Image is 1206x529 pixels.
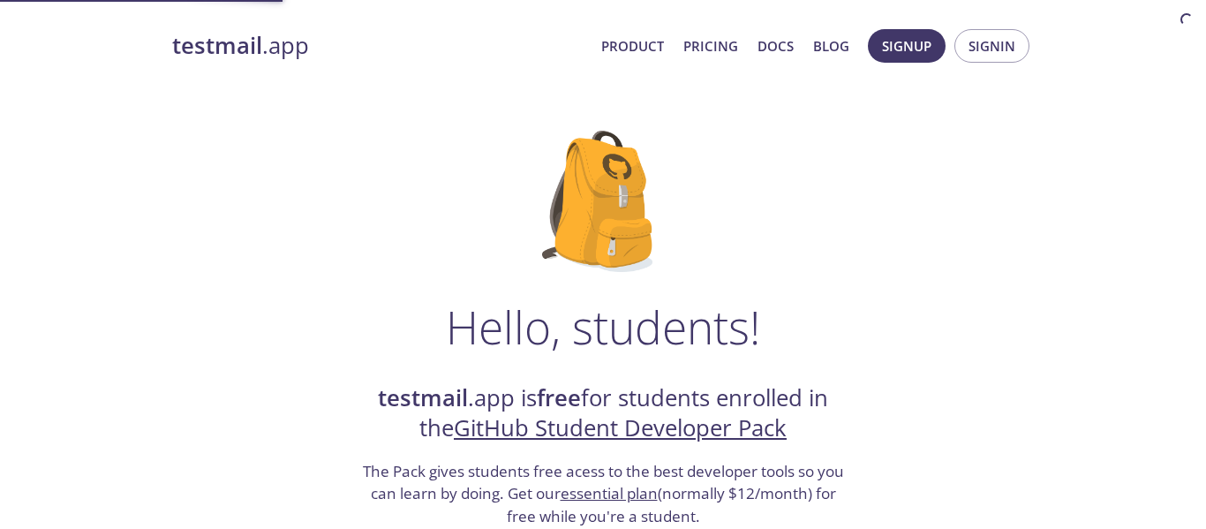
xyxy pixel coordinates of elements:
a: Product [601,34,664,57]
a: Pricing [683,34,738,57]
img: github-student-backpack.png [542,131,665,272]
span: Signup [882,34,931,57]
h3: The Pack gives students free acess to the best developer tools so you can learn by doing. Get our... [360,460,846,528]
a: testmail.app [172,31,587,61]
button: Signup [868,29,946,63]
strong: testmail [378,382,468,413]
a: Docs [758,34,794,57]
a: essential plan [561,483,658,503]
h2: .app is for students enrolled in the [360,383,846,444]
a: GitHub Student Developer Pack [454,412,787,443]
button: Signin [954,29,1029,63]
span: Signin [969,34,1015,57]
strong: free [537,382,581,413]
strong: testmail [172,30,262,61]
a: Blog [813,34,849,57]
h1: Hello, students! [446,300,760,353]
